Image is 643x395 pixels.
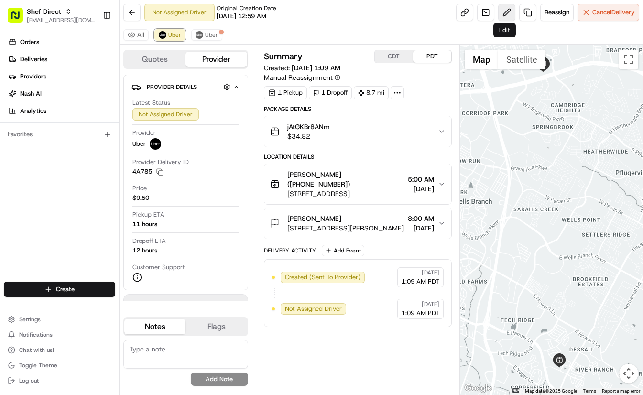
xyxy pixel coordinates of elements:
[132,220,157,229] div: 11 hours
[402,309,439,318] span: 1:09 AM PDT
[408,214,434,223] span: 8:00 AM
[217,12,266,21] span: [DATE] 12:59 AM
[10,10,29,29] img: Nash
[287,189,404,198] span: [STREET_ADDRESS]
[43,101,131,109] div: We're available if you need us!
[131,79,240,95] button: Provider Details
[124,52,185,67] button: Quotes
[498,50,545,69] button: Show satellite imagery
[309,86,352,99] div: 1 Dropoff
[77,184,157,201] a: 💻API Documentation
[408,184,434,194] span: [DATE]
[264,73,340,82] button: Manual Reassignment
[132,167,163,176] button: 4A785
[132,210,164,219] span: Pickup ETA
[413,50,451,63] button: PDT
[185,319,247,334] button: Flags
[422,300,439,308] span: [DATE]
[168,31,181,39] span: Uber
[132,99,170,107] span: Latest Status
[19,316,41,323] span: Settings
[322,245,364,256] button: Add Event
[20,72,46,81] span: Providers
[90,188,153,197] span: API Documentation
[27,16,95,24] button: [EMAIL_ADDRESS][DOMAIN_NAME]
[583,388,596,394] a: Terms
[10,91,27,109] img: 1736555255976-a54dd68f-1ca7-489b-9aae-adbdc363a1c4
[287,170,404,189] span: [PERSON_NAME] ([PHONE_NUMBER])
[4,374,115,387] button: Log out
[264,208,451,239] button: [PERSON_NAME][STREET_ADDRESS][PERSON_NAME]8:00 AM[DATE]
[512,388,519,393] button: Keyboard shortcuts
[4,103,119,119] a: Analytics
[540,4,574,21] button: Reassign
[185,52,247,67] button: Provider
[20,89,42,98] span: Nash AI
[67,211,116,219] a: Powered byPylon
[493,23,516,37] div: Edit
[4,313,115,326] button: Settings
[264,52,303,61] h3: Summary
[287,132,330,141] span: $34.82
[20,38,39,46] span: Orders
[402,277,439,286] span: 1:09 AM PDT
[602,388,640,394] a: Report a map error
[354,86,389,99] div: 8.7 mi
[4,4,99,27] button: Shef Direct[EMAIL_ADDRESS][DOMAIN_NAME]
[20,107,46,115] span: Analytics
[592,8,635,17] span: Cancel Delivery
[217,4,276,12] span: Original Creation Date
[4,69,119,84] a: Providers
[264,73,333,82] span: Manual Reassignment
[132,246,157,255] div: 12 hours
[4,52,119,67] a: Deliveries
[619,364,638,383] button: Map camera controls
[287,122,330,132] span: jAtGKBr8ANm
[264,164,451,204] button: [PERSON_NAME] ([PHONE_NUMBER])[STREET_ADDRESS]5:00 AM[DATE]
[10,124,61,132] div: Past conversations
[4,34,119,50] a: Orders
[163,94,174,106] button: Start new chat
[132,263,185,272] span: Customer Support
[205,31,218,39] span: Uber
[285,273,360,282] span: Created (Sent To Provider)
[20,91,37,109] img: 8571987876998_91fb9ceb93ad5c398215_72.jpg
[264,153,452,161] div: Location Details
[545,8,569,17] span: Reassign
[56,285,75,294] span: Create
[95,211,116,219] span: Pylon
[264,105,452,113] div: Package Details
[19,362,57,369] span: Toggle Theme
[196,31,203,39] img: uber-new-logo.jpeg
[19,377,39,384] span: Log out
[264,116,451,147] button: jAtGKBr8ANm$34.82
[25,62,158,72] input: Clear
[19,346,54,354] span: Chat with us!
[4,359,115,372] button: Toggle Theme
[132,140,146,148] span: Uber
[27,7,61,16] button: Shef Direct
[408,175,434,184] span: 5:00 AM
[74,148,94,156] span: [DATE]
[287,223,404,233] span: [STREET_ADDRESS][PERSON_NAME]
[132,194,149,202] span: $9.50
[264,247,316,254] div: Delivery Activity
[408,223,434,233] span: [DATE]
[19,188,73,197] span: Knowledge Base
[285,305,342,313] span: Not Assigned Driver
[465,50,498,69] button: Show street map
[159,31,166,39] img: uber-new-logo.jpeg
[123,29,149,41] button: All
[132,129,156,137] span: Provider
[578,4,639,21] button: CancelDelivery
[264,86,307,99] div: 1 Pickup
[132,158,189,166] span: Provider Delivery ID
[4,343,115,357] button: Chat with us!
[462,382,494,395] a: Open this area in Google Maps (opens a new window)
[132,184,147,193] span: Price
[264,63,340,73] span: Created:
[30,148,67,156] span: Shef Support
[191,29,222,41] button: Uber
